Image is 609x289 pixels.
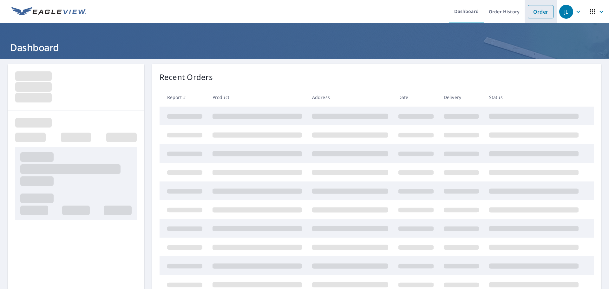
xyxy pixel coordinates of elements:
[439,88,484,107] th: Delivery
[307,88,393,107] th: Address
[207,88,307,107] th: Product
[393,88,439,107] th: Date
[559,5,573,19] div: JL
[11,7,86,16] img: EV Logo
[484,88,584,107] th: Status
[528,5,553,18] a: Order
[160,88,207,107] th: Report #
[160,71,213,83] p: Recent Orders
[8,41,601,54] h1: Dashboard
